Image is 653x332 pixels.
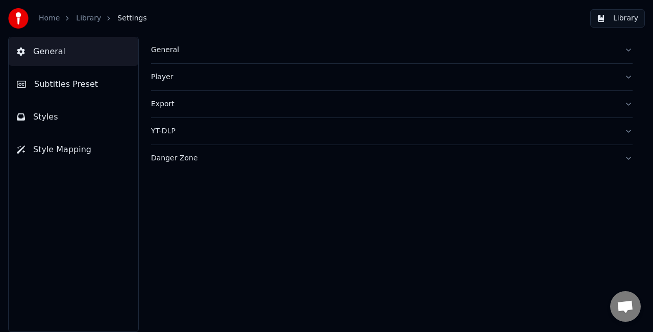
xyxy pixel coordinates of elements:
button: Subtitles Preset [9,70,138,99]
nav: breadcrumb [39,13,147,23]
div: YT-DLP [151,126,616,136]
button: Export [151,91,633,117]
button: General [9,37,138,66]
button: Danger Zone [151,145,633,172]
span: Subtitles Preset [34,78,98,90]
button: Style Mapping [9,135,138,164]
button: General [151,37,633,63]
span: Settings [117,13,146,23]
button: Styles [9,103,138,131]
div: Danger Zone [151,153,616,163]
button: YT-DLP [151,118,633,145]
span: Styles [33,111,58,123]
a: Library [76,13,101,23]
span: General [33,45,65,58]
button: Player [151,64,633,90]
img: youka [8,8,29,29]
div: General [151,45,616,55]
a: Home [39,13,60,23]
a: Otevřený chat [610,291,641,322]
div: Export [151,99,616,109]
button: Library [590,9,645,28]
div: Player [151,72,616,82]
span: Style Mapping [33,144,91,156]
